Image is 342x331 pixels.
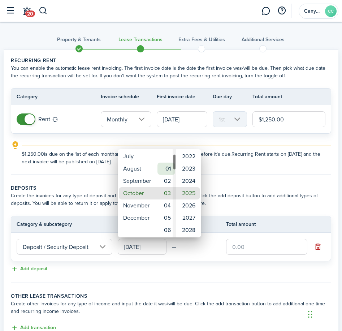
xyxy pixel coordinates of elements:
[177,212,200,224] mbsc-wheel-item: 2027
[177,163,200,175] mbsc-wheel-item: 2023
[118,149,156,237] mbsc-wheel: Month
[177,150,200,163] mbsc-wheel-item: 2022
[157,199,175,212] mbsc-wheel-item: 04
[157,163,175,175] mbsc-wheel-item: 01
[119,212,155,224] mbsc-wheel-item: December
[157,212,175,224] mbsc-wheel-item: 05
[177,187,200,199] mbsc-wheel-item: 2025
[119,175,155,187] mbsc-wheel-item: September
[119,163,155,175] mbsc-wheel-item: August
[177,199,200,212] mbsc-wheel-item: 2026
[156,149,176,237] mbsc-wheel: Day
[157,187,175,199] mbsc-wheel-item: 03
[157,224,175,236] mbsc-wheel-item: 06
[119,150,155,163] mbsc-wheel-item: July
[177,175,200,187] mbsc-wheel-item: 2024
[119,187,155,199] mbsc-wheel-item: October
[119,199,155,212] mbsc-wheel-item: November
[157,175,175,187] mbsc-wheel-item: 02
[176,149,201,237] mbsc-wheel: Year
[177,224,200,236] mbsc-wheel-item: 2028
